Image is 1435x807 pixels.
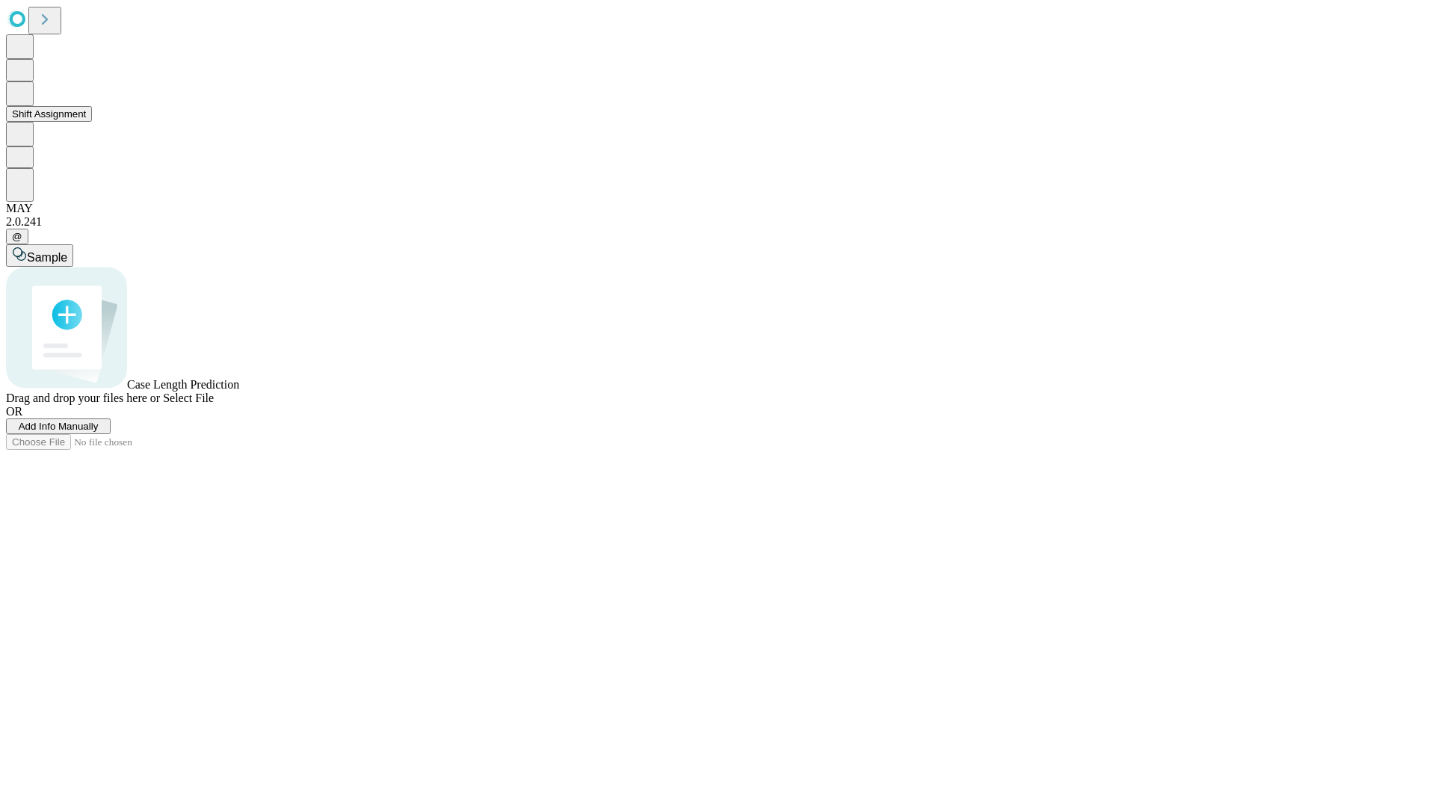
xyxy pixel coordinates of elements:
[12,231,22,242] span: @
[6,202,1429,215] div: MAY
[6,418,111,434] button: Add Info Manually
[19,421,99,432] span: Add Info Manually
[127,378,239,391] span: Case Length Prediction
[6,215,1429,229] div: 2.0.241
[6,405,22,418] span: OR
[163,392,214,404] span: Select File
[6,229,28,244] button: @
[6,244,73,267] button: Sample
[6,392,160,404] span: Drag and drop your files here or
[27,251,67,264] span: Sample
[6,106,92,122] button: Shift Assignment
